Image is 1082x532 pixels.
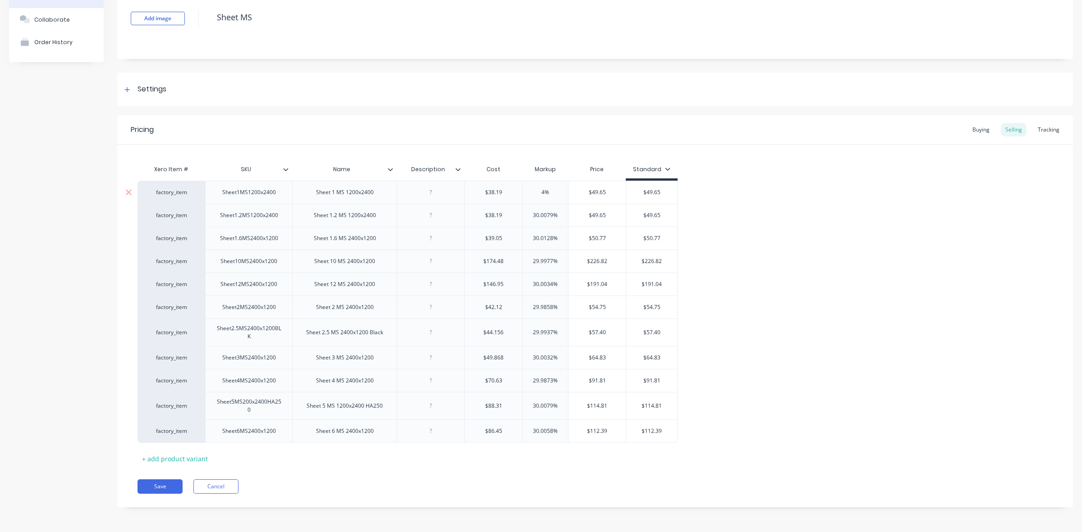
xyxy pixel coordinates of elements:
[465,273,522,296] div: $146.95
[633,165,670,173] div: Standard
[523,227,568,250] div: 30.0128%
[147,280,196,288] div: factory_item
[299,327,390,338] div: Sheet 2.5 MS 2400x1200 Black
[9,8,104,31] button: Collaborate
[147,427,196,435] div: factory_item
[626,181,677,204] div: $49.65
[138,204,678,227] div: factory_itemSheet1.2MS1200x2400Sheet 1.2 MS 1200x2400$38.1930.0079%$49.65$49.65
[626,227,677,250] div: $50.77
[465,321,522,344] div: $44.156
[138,181,678,204] div: factory_itemSheet1MS1200x2400Sheet 1 MS 1200x2400$38.19$49.65$49.65
[138,392,678,419] div: factory_itemSheet5MS200x2400HA250Sheet 5 MS 1200x2400 HA250$88.3130.0079%$114.81$114.81
[299,400,390,412] div: Sheet 5 MS 1200x2400 HA250
[464,160,522,178] div: Cost
[465,227,522,250] div: $39.05
[569,296,626,318] div: $54.75
[138,452,212,466] div: + add product variant
[307,209,383,221] div: Sheet 1.2 MS 1200x2400
[397,158,459,181] div: Description
[569,346,626,369] div: $64.83
[465,296,522,318] div: $42.12
[523,204,568,227] div: 30.0079%
[465,420,522,442] div: $86.45
[465,181,522,204] div: $38.19
[309,425,381,437] div: Sheet 6 MS 2400x1200
[213,209,285,221] div: Sheet1.2MS1200x2400
[569,204,626,227] div: $49.65
[626,250,677,273] div: $226.82
[626,296,677,318] div: $54.75
[205,160,292,178] div: SKU
[138,296,678,318] div: factory_itemSheet2MS2400x1200Sheet 2 MS 2400x1200$42.1229.9858%$54.75$54.75
[465,395,522,417] div: $88.31
[465,204,522,227] div: $38.19
[307,278,382,290] div: Sheet 12 MS 2400x1200
[138,160,205,178] div: Xero Item #
[138,419,678,443] div: factory_itemSheet6MS2400x1200Sheet 6 MS 2400x1200$86.4530.0058%$112.39$112.39
[138,273,678,296] div: factory_itemSheet12MS2400x1200Sheet 12 MS 2400x1200$146.9530.0034%$191.04$191.04
[569,369,626,392] div: $91.81
[292,160,397,178] div: Name
[523,346,568,369] div: 30.0032%
[569,227,626,250] div: $50.77
[465,250,522,273] div: $174.48
[213,232,285,244] div: Sheet1.6MS2400x1200
[523,273,568,296] div: 30.0034%
[215,186,283,198] div: Sheet1MS1200x2400
[205,158,287,181] div: SKU
[138,318,678,346] div: factory_itemSheet2.5MS2400x1200BLKSheet 2.5 MS 2400x1200 Black$44.15629.9937%$57.40$57.40
[465,346,522,369] div: $49.868
[968,123,994,136] div: Buying
[215,301,283,313] div: Sheet2MS2400x1200
[626,321,677,344] div: $57.40
[147,211,196,219] div: factory_item
[138,479,183,494] button: Save
[309,186,381,198] div: Sheet 1 MS 1200x2400
[147,402,196,410] div: factory_item
[138,227,678,250] div: factory_itemSheet1.6MS2400x1200Sheet 1.6 MS 2400x1200$39.0530.0128%$50.77$50.77
[568,160,626,178] div: Price
[9,31,104,53] button: Order History
[569,250,626,273] div: $226.82
[147,257,196,265] div: factory_item
[147,303,196,311] div: factory_item
[465,369,522,392] div: $70.63
[34,16,70,23] div: Collaborate
[569,321,626,344] div: $57.40
[626,395,677,417] div: $114.81
[1001,123,1027,136] div: Selling
[626,420,677,442] div: $112.39
[209,323,289,342] div: Sheet2.5MS2400x1200BLK
[523,296,568,318] div: 29.9858%
[523,395,568,417] div: 30.0079%
[523,250,568,273] div: 29.9977%
[307,232,383,244] div: Sheet 1.6 MS 2400x1200
[215,425,283,437] div: Sheet6MS2400x1200
[523,369,568,392] div: 29.9873%
[626,273,677,296] div: $191.04
[193,479,238,494] button: Cancel
[147,234,196,242] div: factory_item
[309,301,381,313] div: Sheet 2 MS 2400x1200
[307,255,382,267] div: Sheet 10 MS 2400x1200
[215,375,283,386] div: Sheet4MS2400x1200
[523,420,568,442] div: 30.0058%
[131,124,154,135] div: Pricing
[138,369,678,392] div: factory_itemSheet4MS2400x1200Sheet 4 MS 2400x1200$70.6329.9873%$91.81$91.81
[523,188,568,196] input: ?
[569,273,626,296] div: $191.04
[213,278,284,290] div: Sheet12MS2400x1200
[209,396,289,416] div: Sheet5MS200x2400HA250
[523,321,568,344] div: 29.9937%
[309,375,381,386] div: Sheet 4 MS 2400x1200
[569,181,626,204] div: $49.65
[397,160,464,178] div: Description
[522,160,568,178] div: Markup
[147,188,196,196] div: factory_item
[309,352,381,364] div: Sheet 3 MS 2400x1200
[138,250,678,273] div: factory_itemSheet10MS2400x1200Sheet 10 MS 2400x1200$174.4829.9977%$226.82$226.82
[213,255,284,267] div: Sheet10MS2400x1200
[131,12,185,25] button: Add image
[138,346,678,369] div: factory_itemSheet3MS2400x1200Sheet 3 MS 2400x1200$49.86830.0032%$64.83$64.83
